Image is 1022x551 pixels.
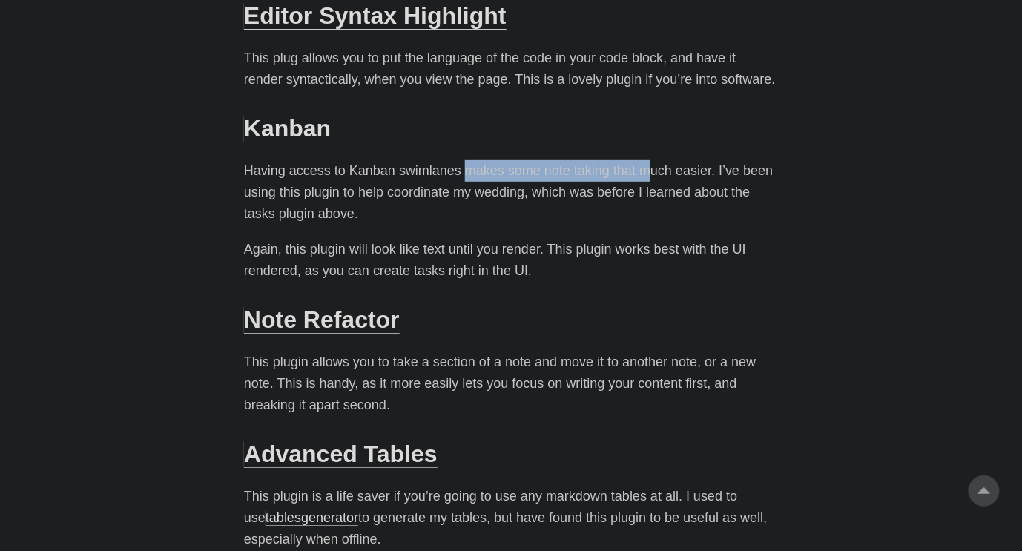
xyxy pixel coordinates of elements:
a: Advanced Tables [244,441,438,467]
p: This plugin is a life saver if you’re going to use any markdown tables at all. I used to use to g... [244,486,778,550]
a: tablesgenerator [266,510,358,525]
p: This plug allows you to put the language of the code in your code block, and have it render synta... [244,47,778,90]
p: This plugin allows you to take a section of a note and move it to another note, or a new note. Th... [244,352,778,415]
a: Kanban [244,115,331,142]
p: Having access to Kanban swimlanes makes some note taking that much easier. I’ve been using this p... [244,160,778,224]
a: Editor Syntax Highlight [244,2,507,29]
a: Note Refactor [244,306,400,333]
a: go to top [969,475,1000,507]
p: Again, this plugin will look like text until you render. This plugin works best with the UI rende... [244,239,778,282]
